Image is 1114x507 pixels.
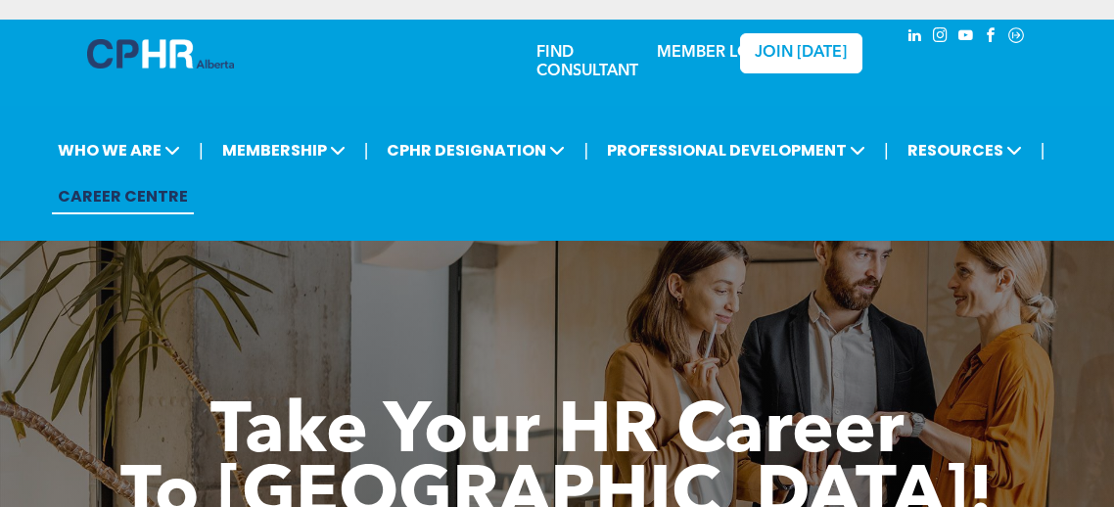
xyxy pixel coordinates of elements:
span: Take Your HR Career [210,398,905,469]
a: linkedin [904,24,925,51]
span: MEMBERSHIP [216,132,351,168]
a: instagram [929,24,951,51]
span: RESOURCES [902,132,1028,168]
li: | [1041,130,1045,170]
li: | [199,130,204,170]
li: | [583,130,588,170]
span: PROFESSIONAL DEVELOPMENT [601,132,871,168]
li: | [884,130,889,170]
span: WHO WE ARE [52,132,186,168]
a: CAREER CENTRE [52,178,194,214]
img: A blue and white logo for cp alberta [87,39,234,69]
a: JOIN [DATE] [740,33,862,73]
li: | [364,130,369,170]
a: FIND CONSULTANT [536,45,638,79]
span: CPHR DESIGNATION [381,132,571,168]
a: youtube [954,24,976,51]
a: MEMBER LOGIN [657,45,779,61]
a: facebook [980,24,1001,51]
span: JOIN [DATE] [755,44,847,63]
a: Social network [1005,24,1027,51]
